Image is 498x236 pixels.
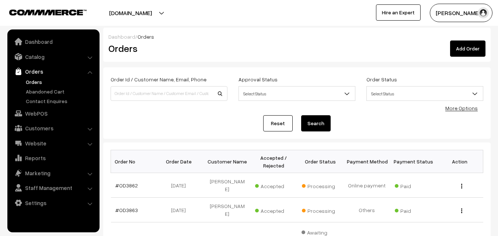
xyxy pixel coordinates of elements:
[395,205,432,215] span: Paid
[137,34,154,40] span: Orders
[301,115,331,131] button: Search
[250,150,297,173] th: Accepted / Rejected
[83,4,178,22] button: [DOMAIN_NAME]
[461,184,462,189] img: Menu
[24,97,97,105] a: Contact Enquires
[204,173,250,198] td: [PERSON_NAME]
[390,150,436,173] th: Payment Status
[115,182,138,189] a: #OD3862
[366,75,397,83] label: Order Status
[302,205,339,215] span: Processing
[9,35,97,48] a: Dashboard
[9,121,97,135] a: Customers
[344,173,390,198] td: Online payment
[204,198,250,222] td: [PERSON_NAME]
[478,7,489,18] img: user
[157,150,204,173] th: Order Date
[9,7,74,16] a: COMMMERCE
[9,166,97,180] a: Marketing
[238,75,278,83] label: Approval Status
[9,196,97,209] a: Settings
[108,34,135,40] a: Dashboard
[367,87,483,100] span: Select Status
[9,151,97,165] a: Reports
[24,88,97,95] a: Abandoned Cart
[108,43,227,54] h2: Orders
[450,40,485,57] a: Add Order
[395,180,432,190] span: Paid
[376,4,421,21] a: Hire an Expert
[108,33,485,40] div: /
[263,115,293,131] a: Reset
[157,173,204,198] td: [DATE]
[366,86,483,101] span: Select Status
[344,198,390,222] td: Others
[9,50,97,63] a: Catalog
[9,137,97,150] a: Website
[9,10,87,15] img: COMMMERCE
[302,180,339,190] span: Processing
[430,4,492,22] button: [PERSON_NAME]
[111,75,206,83] label: Order Id / Customer Name, Email, Phone
[204,150,250,173] th: Customer Name
[255,205,292,215] span: Accepted
[157,198,204,222] td: [DATE]
[115,207,138,213] a: #OD3863
[111,150,157,173] th: Order No
[9,107,97,120] a: WebPOS
[24,78,97,86] a: Orders
[255,180,292,190] span: Accepted
[297,150,344,173] th: Order Status
[111,86,227,101] input: Order Id / Customer Name / Customer Email / Customer Phone
[9,181,97,194] a: Staff Management
[238,86,355,101] span: Select Status
[461,208,462,213] img: Menu
[436,150,483,173] th: Action
[445,105,478,111] a: More Options
[344,150,390,173] th: Payment Method
[239,87,355,100] span: Select Status
[9,65,97,78] a: Orders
